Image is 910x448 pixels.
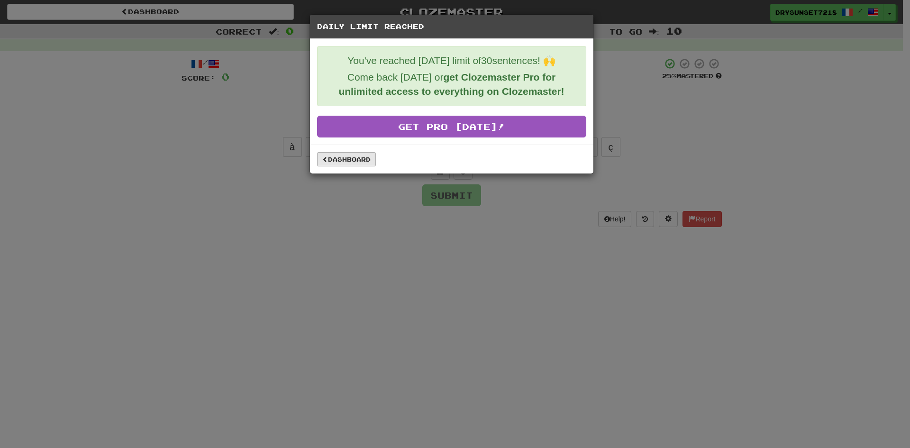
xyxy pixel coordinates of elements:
p: Come back [DATE] or [325,70,579,99]
a: Dashboard [317,152,376,166]
p: You've reached [DATE] limit of 30 sentences! 🙌 [325,54,579,68]
strong: get Clozemaster Pro for unlimited access to everything on Clozemaster! [338,72,564,97]
h5: Daily Limit Reached [317,22,586,31]
a: Get Pro [DATE]! [317,116,586,137]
